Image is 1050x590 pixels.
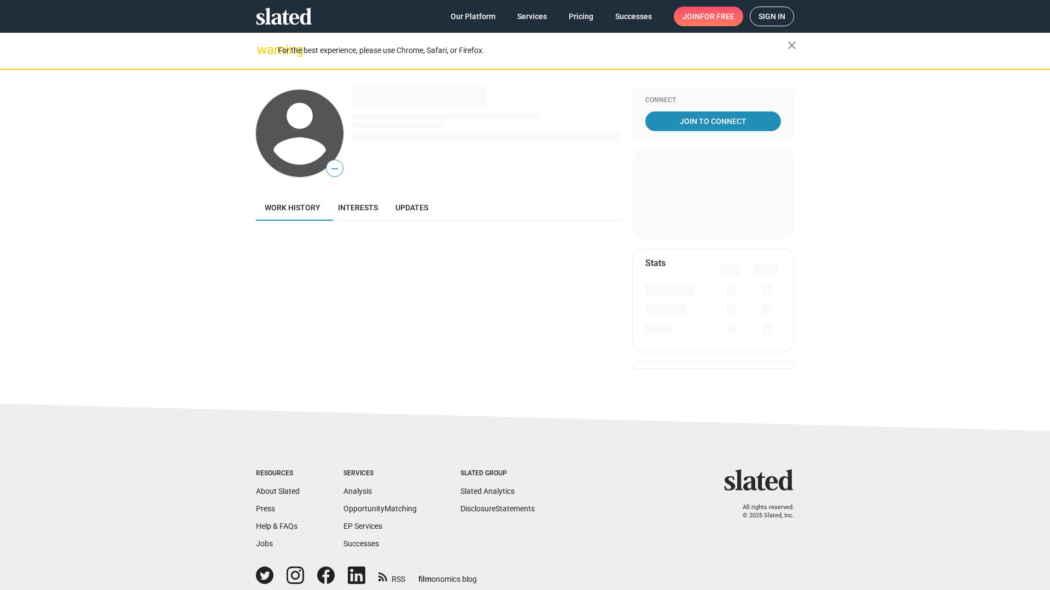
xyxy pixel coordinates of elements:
div: For the best experience, please use Chrome, Safari, or Firefox. [278,43,787,58]
a: Sign in [750,7,794,26]
a: RSS [378,568,405,585]
span: for free [700,7,734,26]
div: Slated Group [460,469,535,478]
a: Successes [606,7,661,26]
a: Work history [256,194,329,221]
a: About Slated [256,487,300,495]
a: Our Platform [442,7,504,26]
a: Interests [329,194,387,221]
div: Services [343,469,417,478]
a: DisclosureStatements [460,504,535,513]
span: Pricing [569,7,593,26]
span: Join [682,7,734,26]
span: Updates [395,203,428,212]
span: Our Platform [451,7,495,26]
a: Join To Connect [645,111,781,131]
a: Successes [343,539,379,548]
span: Interests [338,203,378,212]
a: Jobs [256,539,273,548]
a: Pricing [560,7,602,26]
a: OpportunityMatching [343,504,417,513]
div: Resources [256,469,300,478]
a: Joinfor free [674,7,743,26]
span: Services [517,7,547,26]
mat-icon: warning [257,43,270,56]
span: Work history [265,203,320,212]
a: Slated Analytics [460,487,515,495]
span: film [418,575,431,583]
a: Analysis [343,487,372,495]
span: — [326,162,343,176]
a: Services [509,7,556,26]
div: Connect [645,96,781,105]
a: Updates [387,194,437,221]
a: Help & FAQs [256,522,297,530]
a: EP Services [343,522,382,530]
a: filmonomics blog [418,565,477,585]
a: Press [256,504,275,513]
span: Join To Connect [647,111,779,131]
p: All rights reserved. © 2025 Slated, Inc. [731,504,794,520]
span: Sign in [759,7,785,26]
mat-icon: close [785,39,798,52]
mat-card-title: Stats [645,257,666,269]
span: Successes [615,7,652,26]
